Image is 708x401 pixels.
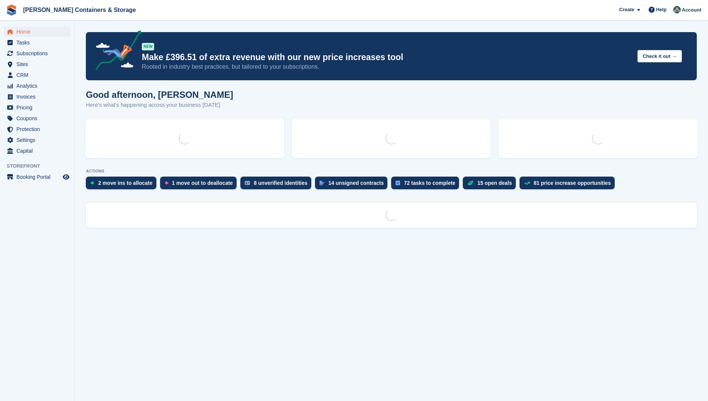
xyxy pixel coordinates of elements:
span: Pricing [16,102,61,113]
a: 15 open deals [463,177,520,193]
p: Make £396.51 of extra revenue with our new price increases tool [142,52,631,63]
a: 1 move out to deallocate [160,177,240,193]
a: 8 unverified identities [240,177,315,193]
a: Preview store [62,172,71,181]
img: stora-icon-8386f47178a22dfd0bd8f6a31ec36ba5ce8667c1dd55bd0f319d3a0aa187defe.svg [6,4,17,16]
img: verify_identity-adf6edd0f0f0b5bbfe63781bf79b02c33cf7c696d77639b501bdc392416b5a36.svg [245,181,250,185]
div: 2 move ins to allocate [98,180,153,186]
a: menu [4,27,71,37]
a: menu [4,172,71,182]
a: menu [4,81,71,91]
span: CRM [16,70,61,80]
h1: Good afternoon, [PERSON_NAME] [86,90,233,100]
div: NEW [142,43,154,50]
a: menu [4,59,71,69]
img: contract_signature_icon-13c848040528278c33f63329250d36e43548de30e8caae1d1a13099fd9432cc5.svg [319,181,325,185]
span: Home [16,27,61,37]
span: Sites [16,59,61,69]
div: 14 unsigned contracts [328,180,384,186]
div: 8 unverified identities [254,180,308,186]
div: 72 tasks to complete [404,180,455,186]
span: Account [682,6,701,14]
p: Rooted in industry best practices, but tailored to your subscriptions. [142,63,631,71]
a: [PERSON_NAME] Containers & Storage [20,4,139,16]
button: Check it out → [637,50,682,62]
span: Booking Portal [16,172,61,182]
p: Here's what's happening across your business [DATE] [86,101,233,109]
span: Storefront [7,162,74,170]
a: 2 move ins to allocate [86,177,160,193]
img: task-75834270c22a3079a89374b754ae025e5fb1db73e45f91037f5363f120a921f8.svg [396,181,400,185]
span: Subscriptions [16,48,61,59]
span: Settings [16,135,61,145]
a: menu [4,91,71,102]
a: menu [4,124,71,134]
span: Capital [16,146,61,156]
a: menu [4,113,71,124]
a: 72 tasks to complete [391,177,463,193]
img: move_outs_to_deallocate_icon-f764333ba52eb49d3ac5e1228854f67142a1ed5810a6f6cc68b1a99e826820c5.svg [165,181,168,185]
img: move_ins_to_allocate_icon-fdf77a2bb77ea45bf5b3d319d69a93e2d87916cf1d5bf7949dd705db3b84f3ca.svg [90,181,94,185]
a: menu [4,135,71,145]
span: Invoices [16,91,61,102]
img: price_increase_opportunities-93ffe204e8149a01c8c9dc8f82e8f89637d9d84a8eef4429ea346261dce0b2c0.svg [524,181,530,185]
a: menu [4,37,71,48]
div: 81 price increase opportunities [534,180,611,186]
span: Protection [16,124,61,134]
a: menu [4,48,71,59]
p: ACTIONS [86,169,697,174]
img: Julia Marcham [673,6,681,13]
a: menu [4,70,71,80]
img: price-adjustments-announcement-icon-8257ccfd72463d97f412b2fc003d46551f7dbcb40ab6d574587a9cd5c0d94... [89,30,141,73]
a: menu [4,102,71,113]
span: Create [619,6,634,13]
a: menu [4,146,71,156]
span: Tasks [16,37,61,48]
a: 14 unsigned contracts [315,177,392,193]
a: 81 price increase opportunities [520,177,618,193]
img: deal-1b604bf984904fb50ccaf53a9ad4b4a5d6e5aea283cecdc64d6e3604feb123c2.svg [467,180,474,186]
span: Help [656,6,667,13]
div: 1 move out to deallocate [172,180,233,186]
div: 15 open deals [477,180,512,186]
span: Analytics [16,81,61,91]
span: Coupons [16,113,61,124]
